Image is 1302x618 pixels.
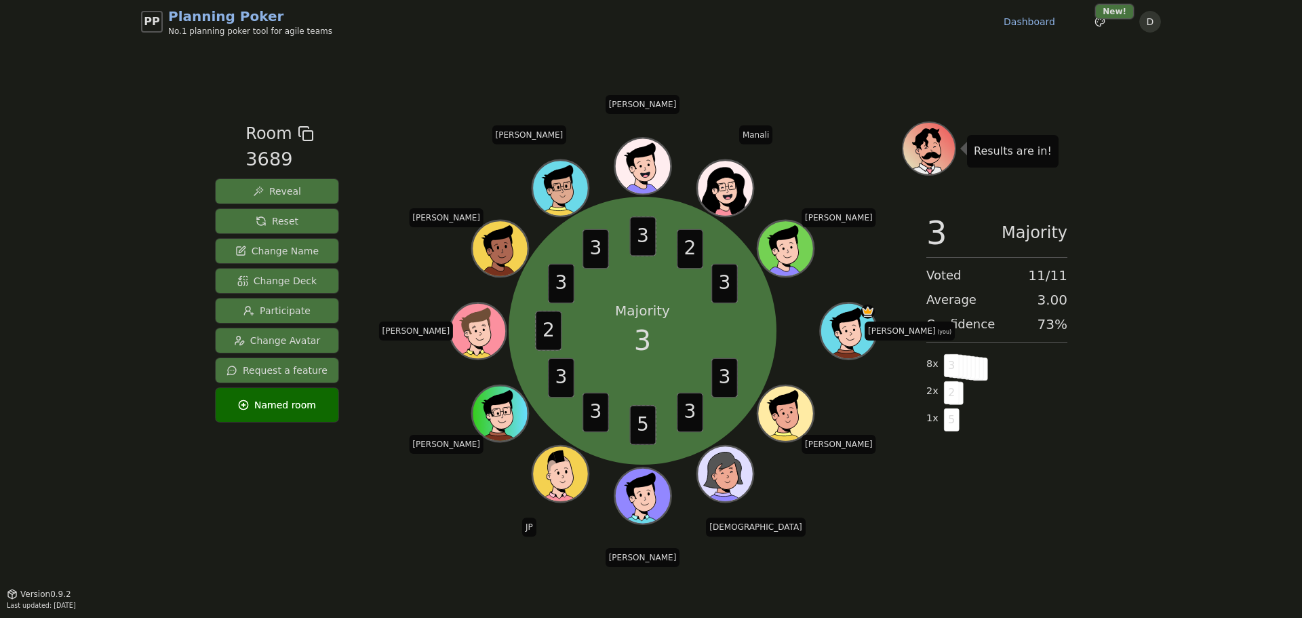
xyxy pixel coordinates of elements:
[606,548,680,567] span: Click to change your name
[582,229,608,269] span: 3
[606,94,680,113] span: Click to change your name
[216,358,338,383] button: Request a feature
[216,328,338,353] button: Change Avatar
[677,229,703,269] span: 2
[1095,4,1134,19] div: New!
[168,7,332,26] span: Planning Poker
[926,216,947,249] span: 3
[245,121,292,146] span: Room
[253,185,301,198] span: Reveal
[7,602,76,609] span: Last updated: [DATE]
[582,393,608,433] span: 3
[548,358,574,398] span: 3
[535,311,561,351] span: 2
[1028,266,1067,285] span: 11 / 11
[926,411,939,426] span: 1 x
[861,305,875,319] span: Dan is the host
[256,214,298,228] span: Reset
[409,208,484,227] span: Click to change your name
[711,358,737,398] span: 3
[243,304,311,317] span: Participate
[926,357,939,372] span: 8 x
[379,322,454,341] span: Click to change your name
[739,125,772,144] span: Click to change your name
[1037,290,1067,309] span: 3.00
[711,264,737,304] span: 3
[409,435,484,454] span: Click to change your name
[802,435,876,454] span: Click to change your name
[615,301,670,320] p: Majority
[226,364,328,377] span: Request a feature
[245,146,313,174] div: 3689
[677,393,703,433] span: 3
[1139,11,1161,33] button: D
[1002,216,1067,249] span: Majority
[7,589,71,600] button: Version0.9.2
[216,298,338,323] button: Participate
[216,209,338,233] button: Reset
[216,388,338,422] button: Named room
[944,408,960,431] span: 5
[20,589,71,600] span: Version 0.9.2
[492,125,567,144] span: Click to change your name
[822,305,875,358] button: Click to change your avatar
[926,290,976,309] span: Average
[216,179,338,204] button: Reveal
[865,322,955,341] span: Click to change your name
[144,14,159,30] span: PP
[168,26,332,37] span: No.1 planning poker tool for agile teams
[629,216,656,256] span: 3
[974,142,1052,161] p: Results are in!
[548,264,574,304] span: 3
[944,354,960,377] span: 3
[936,329,952,335] span: (you)
[216,239,338,263] button: Change Name
[706,518,805,537] span: Click to change your name
[216,269,338,293] button: Change Deck
[629,405,656,445] span: 5
[235,244,319,258] span: Change Name
[1038,315,1067,334] span: 73 %
[926,315,995,334] span: Confidence
[802,208,876,227] span: Click to change your name
[238,398,316,412] span: Named room
[1004,15,1055,28] a: Dashboard
[522,518,536,537] span: Click to change your name
[141,7,332,37] a: PPPlanning PokerNo.1 planning poker tool for agile teams
[1088,9,1112,34] button: New!
[234,334,321,347] span: Change Avatar
[634,320,651,361] span: 3
[944,381,960,404] span: 2
[926,266,962,285] span: Voted
[237,274,317,288] span: Change Deck
[926,384,939,399] span: 2 x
